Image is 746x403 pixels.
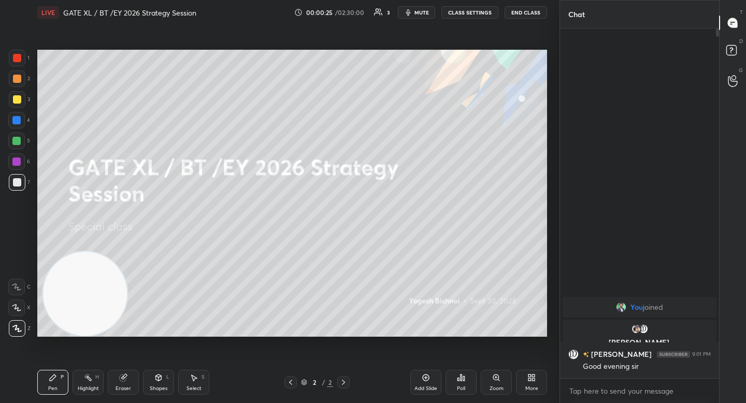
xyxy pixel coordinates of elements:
[309,379,320,385] div: 2
[630,303,643,311] span: You
[9,320,31,337] div: Z
[202,375,205,380] div: S
[150,386,167,391] div: Shapes
[78,386,99,391] div: Highlight
[37,6,59,19] div: LIVE
[414,9,429,16] span: mute
[589,349,652,359] h6: [PERSON_NAME]
[631,324,641,334] img: 3
[63,8,196,18] h4: GATE XL / BT /EY 2026 Strategy Session
[560,1,593,28] p: Chat
[616,302,626,312] img: d08d8ff8258545f9822ac8fffd9437ff.jpg
[327,378,333,387] div: 2
[187,386,202,391] div: Select
[739,37,743,45] p: D
[638,324,649,334] img: ea14ce05382641f2a52397f785cc595b.jpg
[8,133,30,149] div: 5
[398,6,435,19] button: mute
[166,375,169,380] div: L
[322,379,325,385] div: /
[387,10,390,15] div: 3
[740,8,743,16] p: T
[643,303,663,311] span: joined
[525,386,538,391] div: More
[490,386,504,391] div: Zoom
[457,386,465,391] div: Poll
[739,66,743,74] p: G
[560,295,719,378] div: grid
[9,91,30,108] div: 3
[48,386,58,391] div: Pen
[9,50,30,66] div: 1
[116,386,131,391] div: Eraser
[569,338,710,355] p: [PERSON_NAME], [PERSON_NAME]
[95,375,99,380] div: H
[414,386,437,391] div: Add Slide
[8,279,31,295] div: C
[692,351,711,357] div: 9:01 PM
[583,352,589,357] img: no-rating-badge.077c3623.svg
[61,375,64,380] div: P
[583,362,711,372] div: Good evening sir
[657,351,690,357] img: 4P8fHbbgJtejmAAAAAElFTkSuQmCC
[505,6,547,19] button: End Class
[8,299,31,316] div: X
[441,6,498,19] button: CLASS SETTINGS
[8,153,30,170] div: 6
[8,112,30,128] div: 4
[568,349,579,359] img: ea14ce05382641f2a52397f785cc595b.jpg
[9,174,30,191] div: 7
[9,70,30,87] div: 2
